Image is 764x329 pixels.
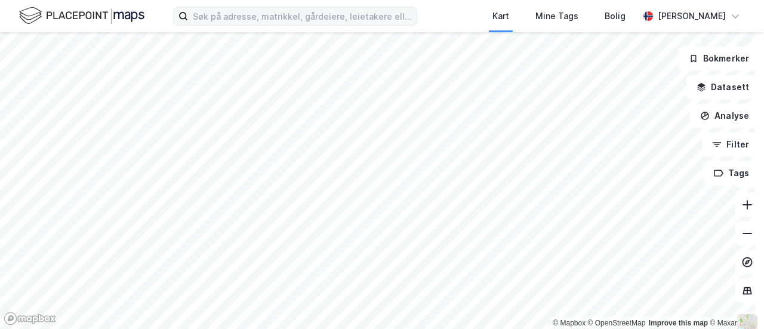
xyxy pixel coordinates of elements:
div: Kontrollprogram for chat [704,272,764,329]
img: logo.f888ab2527a4732fd821a326f86c7f29.svg [19,5,144,26]
div: Bolig [605,9,626,23]
a: Mapbox homepage [4,312,56,325]
button: Bokmerker [679,47,759,70]
a: OpenStreetMap [588,319,646,327]
a: Improve this map [649,319,708,327]
button: Filter [702,133,759,156]
button: Analyse [690,104,759,128]
div: [PERSON_NAME] [658,9,726,23]
button: Tags [704,161,759,185]
iframe: Chat Widget [704,272,764,329]
div: Mine Tags [535,9,578,23]
a: Mapbox [553,319,586,327]
div: Kart [492,9,509,23]
button: Datasett [686,75,759,99]
input: Søk på adresse, matrikkel, gårdeiere, leietakere eller personer [188,7,417,25]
